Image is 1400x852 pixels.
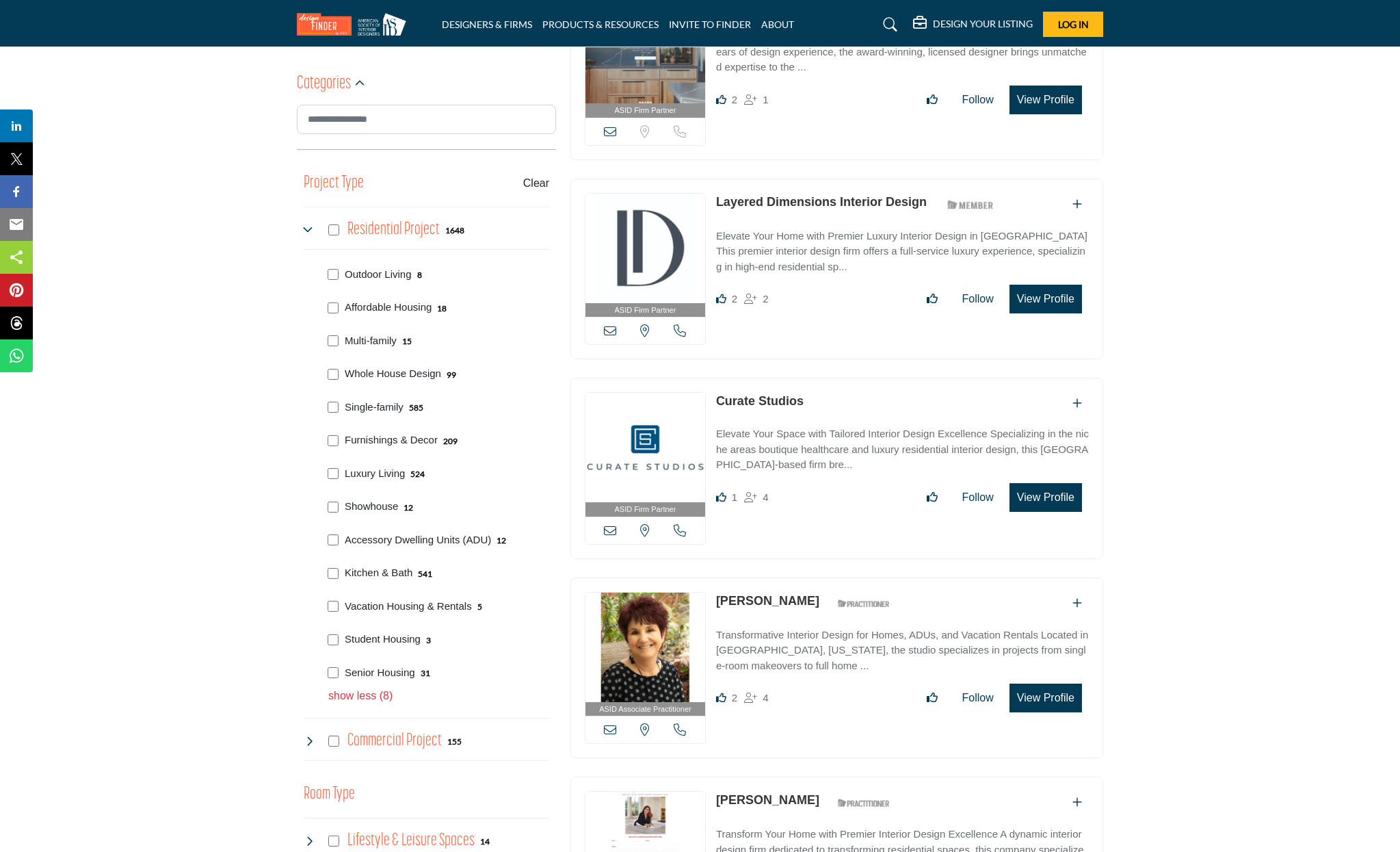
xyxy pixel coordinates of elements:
b: 99 [447,370,456,380]
span: 2 [732,692,737,703]
b: 209 [443,437,458,446]
span: 2 [732,94,737,105]
input: Select Multi-family checkbox [328,335,339,346]
a: Elevate Your Space with Tailored Interior Design Excellence Specializing in the niche areas bouti... [716,418,1089,473]
a: PRODUCTS & RESOURCES [542,18,659,30]
b: 12 [404,503,413,513]
button: View Profile [1009,684,1082,712]
span: ASID Firm Partner [615,504,676,515]
button: Follow [953,86,1003,114]
a: Award-Winning Expertise in Thoughtful and Livable Interior Design With over 16 years of design ex... [716,21,1089,75]
span: 4 [763,692,768,703]
div: Followers [744,92,768,108]
input: Select Accessory Dwelling Units (ADU) checkbox [328,534,339,545]
input: Select Showhouse checkbox [328,502,339,513]
a: Search [870,14,906,36]
span: ASID Associate Practitioner [599,703,691,715]
a: ASID Firm Partner [585,194,705,318]
span: 4 [763,491,768,503]
buton: Clear [523,175,549,192]
button: Follow [953,484,1003,511]
input: Select Senior Housing checkbox [328,667,339,678]
h2: Categories [297,72,351,96]
a: Add To List [1072,398,1082,409]
b: 18 [437,304,447,313]
p: Outdoor Living: Outdoor Living [345,267,412,283]
p: Award-Winning Expertise in Thoughtful and Livable Interior Design With over 16 years of design ex... [716,29,1089,75]
b: 541 [418,569,432,579]
input: Select Whole House Design checkbox [328,369,339,380]
input: Select Student Housing checkbox [328,634,339,645]
a: [PERSON_NAME] [716,594,819,608]
i: Likes [716,294,726,304]
input: Select Residential Project checkbox [328,224,339,235]
div: 12 Results For Accessory Dwelling Units (ADU) [497,534,506,546]
p: Valarie Mina [716,791,819,810]
a: Add To List [1072,198,1082,210]
p: Showhouse: Showhouse [345,499,398,515]
a: Elevate Your Home with Premier Luxury Interior Design in [GEOGRAPHIC_DATA] This premier interior ... [716,220,1089,275]
a: [PERSON_NAME] [716,793,819,807]
span: 1 [763,94,768,105]
button: Like listing [918,484,947,511]
span: Log In [1058,18,1089,30]
span: 1 [732,491,737,503]
div: DESIGN YOUR LISTING [913,16,1033,33]
span: ASID Firm Partner [615,305,676,316]
i: Like [716,492,726,502]
p: Affordable Housing: Inexpensive, efficient home spaces [345,300,432,315]
input: Select Furnishings & Decor checkbox [328,435,339,446]
b: 8 [417,270,422,280]
input: Search Category [297,105,556,134]
a: Curate Studios [716,394,804,408]
div: 5 Results For Vacation Housing & Rentals [477,600,482,612]
p: Luxury Living: Luxury Living [345,466,405,482]
div: Followers [744,291,768,307]
b: 1648 [445,226,464,235]
input: Select Outdoor Living checkbox [328,269,339,280]
div: Followers [744,489,768,506]
input: Select Commercial Project checkbox [328,736,339,747]
b: 31 [421,669,430,678]
p: Layered Dimensions Interior Design [716,193,927,211]
a: ASID Firm Partner [585,393,705,517]
input: Select Kitchen & Bath checkbox [328,568,339,579]
p: Student Housing: Dorms, on-campus apartments [345,632,421,647]
div: 15 Results For Multi-family [402,335,412,347]
a: INVITE TO FINDER [669,18,751,30]
input: Select Affordable Housing checkbox [328,302,339,313]
button: Like listing [918,86,947,114]
div: 8 Results For Outdoor Living [417,268,422,281]
div: 585 Results For Single-family [409,401,423,413]
span: 2 [732,293,737,305]
a: Add To List [1072,597,1082,609]
p: show less (8) [328,688,549,704]
div: 3 Results For Student Housing [426,634,431,646]
a: DESIGNERS & FIRMS [442,18,532,30]
p: Multi-family: Apartments, condos, co-housing [345,333,397,349]
b: 14 [480,837,490,847]
b: 524 [410,469,425,479]
button: Follow [953,684,1003,712]
img: Karen Steinberg [585,593,705,702]
span: ASID Firm Partner [615,105,676,116]
button: Project Type [304,170,364,196]
p: Elevate Your Home with Premier Luxury Interior Design in [GEOGRAPHIC_DATA] This premier interior ... [716,229,1089,275]
a: Add To List [1072,797,1082,808]
div: 14 Results For Lifestyle & Leisure Spaces [480,835,490,847]
i: Likes [716,693,726,703]
div: 18 Results For Affordable Housing [437,302,447,314]
div: 209 Results For Furnishings & Decor [443,435,458,447]
p: Transformative Interior Design for Homes, ADUs, and Vacation Rentals Located in [GEOGRAPHIC_DATA]... [716,628,1089,674]
p: Accessory Dwelling Units (ADU): Accessory Dwelling Units (ADU) [345,532,491,548]
b: 12 [497,536,506,545]
div: 31 Results For Senior Housing [421,667,430,679]
h4: Commercial Project: Involve the design, construction, or renovation of spaces used for business p... [347,729,442,753]
p: Kitchen & Bath: Room remodels and renovations [345,565,412,581]
h4: Residential Project: Types of projects range from simple residential renovations to highly comple... [347,218,440,242]
b: 3 [426,636,431,645]
b: 155 [447,737,462,747]
div: Followers [744,690,768,706]
p: Furnishings & Decor: Furnishings & Decor [345,433,438,448]
p: Vacation Housing & Rentals: Vacation Rentals [345,599,472,615]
